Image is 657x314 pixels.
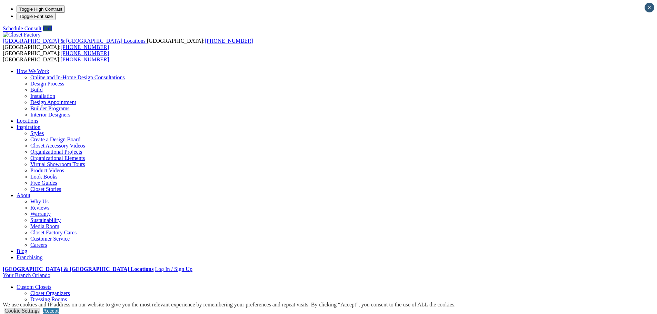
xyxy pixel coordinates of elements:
a: Franchising [17,254,43,260]
a: Closet Factory Cares [30,230,77,235]
span: Toggle Font size [19,14,53,19]
a: Installation [30,93,55,99]
a: Interior Designers [30,112,70,118]
a: Design Appointment [30,99,76,105]
button: Toggle High Contrast [17,6,65,13]
button: Close [645,3,654,12]
div: We use cookies and IP address on our website to give you the most relevant experience by remember... [3,302,456,308]
a: Online and In-Home Design Consultations [30,74,125,80]
button: Toggle Font size [17,13,56,20]
span: [GEOGRAPHIC_DATA]: [GEOGRAPHIC_DATA]: [3,50,109,62]
span: [GEOGRAPHIC_DATA] & [GEOGRAPHIC_DATA] Locations [3,38,146,44]
a: Customer Service [30,236,70,242]
a: Builder Programs [30,105,69,111]
a: [PHONE_NUMBER] [61,44,109,50]
a: Why Us [30,199,49,204]
a: Blog [17,248,27,254]
a: Closet Accessory Videos [30,143,85,149]
a: Schedule Consult [3,26,41,31]
a: Call [43,26,52,31]
a: Build [30,87,43,93]
span: Toggle High Contrast [19,7,62,12]
a: How We Work [17,68,49,74]
a: [GEOGRAPHIC_DATA] & [GEOGRAPHIC_DATA] Locations [3,38,147,44]
a: Accept [43,308,59,314]
a: Closet Stories [30,186,61,192]
a: Cookie Settings [4,308,40,314]
a: About [17,192,30,198]
a: Styles [30,130,44,136]
a: Media Room [30,223,59,229]
a: Sustainability [30,217,61,223]
a: Closet Organizers [30,290,70,296]
a: [GEOGRAPHIC_DATA] & [GEOGRAPHIC_DATA] Locations [3,266,153,272]
a: [PHONE_NUMBER] [205,38,253,44]
a: Inspiration [17,124,40,130]
a: [PHONE_NUMBER] [61,57,109,62]
a: Careers [30,242,47,248]
span: Your Branch [3,272,31,278]
a: Product Videos [30,168,64,173]
span: Orlando [32,272,50,278]
a: Locations [17,118,38,124]
img: Closet Factory [3,32,41,38]
a: Organizational Projects [30,149,82,155]
a: Dressing Rooms [30,296,67,302]
a: Look Books [30,174,58,180]
a: Free Guides [30,180,57,186]
a: Create a Design Board [30,136,80,142]
a: Log In / Sign Up [155,266,192,272]
a: Reviews [30,205,49,211]
a: Your Branch Orlando [3,272,50,278]
a: Organizational Elements [30,155,85,161]
a: Warranty [30,211,51,217]
a: [PHONE_NUMBER] [61,50,109,56]
a: Custom Closets [17,284,51,290]
span: [GEOGRAPHIC_DATA]: [GEOGRAPHIC_DATA]: [3,38,253,50]
a: Virtual Showroom Tours [30,161,85,167]
a: Design Process [30,81,64,87]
